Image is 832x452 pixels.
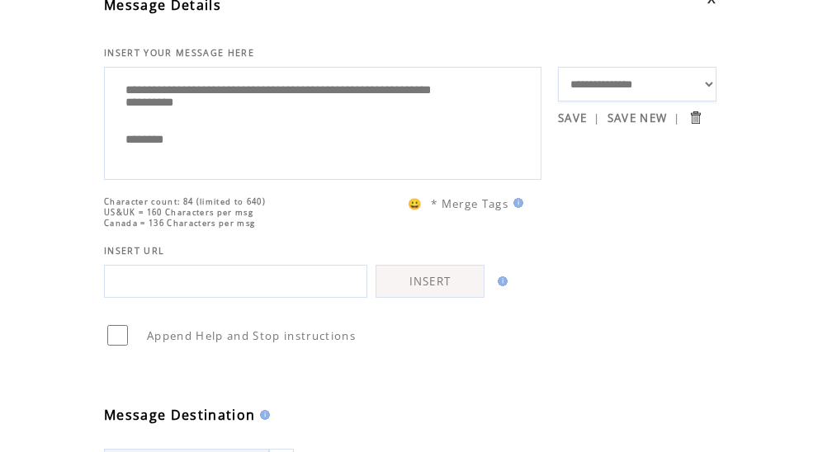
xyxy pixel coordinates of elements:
[408,196,423,211] span: 😀
[607,111,668,125] a: SAVE NEW
[558,111,587,125] a: SAVE
[104,406,255,424] span: Message Destination
[104,218,255,228] span: Canada = 136 Characters per msg
[104,196,266,207] span: Character count: 84 (limited to 640)
[431,196,508,211] span: * Merge Tags
[104,47,254,59] span: INSERT YOUR MESSAGE HERE
[376,265,485,298] a: INSERT
[104,245,164,257] span: INSERT URL
[147,328,356,343] span: Append Help and Stop instructions
[493,276,508,286] img: help.gif
[674,111,680,125] span: |
[255,410,270,420] img: help.gif
[688,110,703,125] input: Submit
[104,207,253,218] span: US&UK = 160 Characters per msg
[508,198,523,208] img: help.gif
[593,111,600,125] span: |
